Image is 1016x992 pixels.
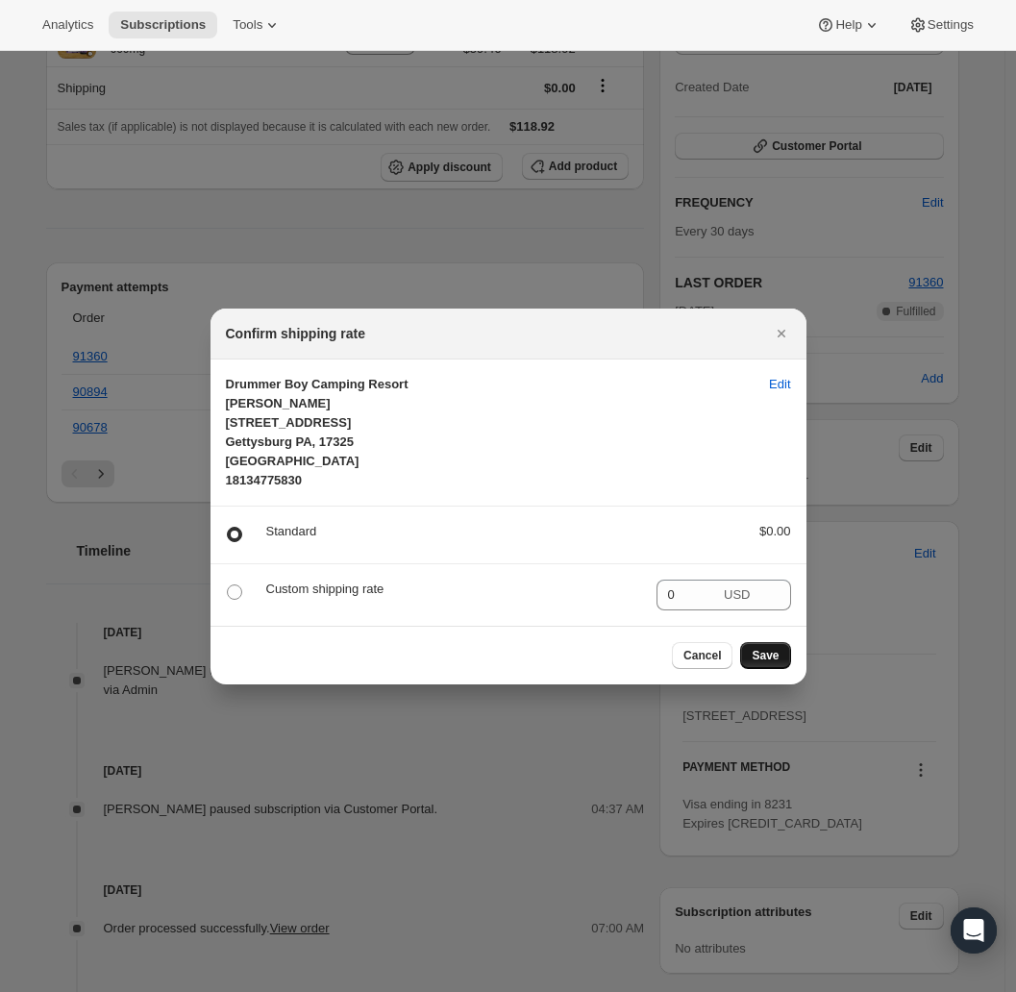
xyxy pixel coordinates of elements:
[42,17,93,33] span: Analytics
[221,12,293,38] button: Tools
[768,320,795,347] button: Close
[757,369,802,400] button: Edit
[226,377,409,487] span: Drummer Boy Camping Resort [PERSON_NAME] [STREET_ADDRESS] Gettysburg PA, 17325 [GEOGRAPHIC_DATA] ...
[683,648,721,663] span: Cancel
[769,375,790,394] span: Edit
[928,17,974,33] span: Settings
[120,17,206,33] span: Subscriptions
[759,524,791,538] span: $0.00
[752,648,779,663] span: Save
[233,17,262,33] span: Tools
[672,642,732,669] button: Cancel
[266,580,641,599] p: Custom shipping rate
[897,12,985,38] button: Settings
[805,12,892,38] button: Help
[266,522,729,541] p: Standard
[835,17,861,33] span: Help
[740,642,790,669] button: Save
[109,12,217,38] button: Subscriptions
[31,12,105,38] button: Analytics
[226,324,365,343] h2: Confirm shipping rate
[724,587,750,602] span: USD
[951,907,997,954] div: Open Intercom Messenger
